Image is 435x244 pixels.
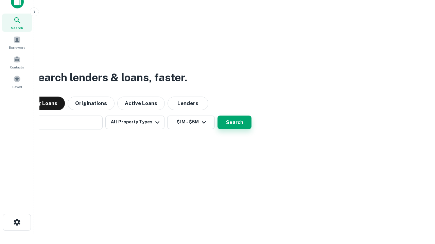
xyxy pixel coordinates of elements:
[12,84,22,89] span: Saved
[2,33,32,52] a: Borrowers
[105,116,164,129] button: All Property Types
[117,97,165,110] button: Active Loans
[10,64,24,70] span: Contacts
[401,190,435,222] iframe: Chat Widget
[217,116,251,129] button: Search
[68,97,115,110] button: Originations
[2,14,32,32] a: Search
[9,45,25,50] span: Borrowers
[167,116,215,129] button: $1M - $5M
[31,69,187,86] h3: Search lenders & loans, faster.
[168,97,208,110] button: Lenders
[2,73,32,91] a: Saved
[11,25,23,30] span: Search
[2,53,32,71] a: Contacts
